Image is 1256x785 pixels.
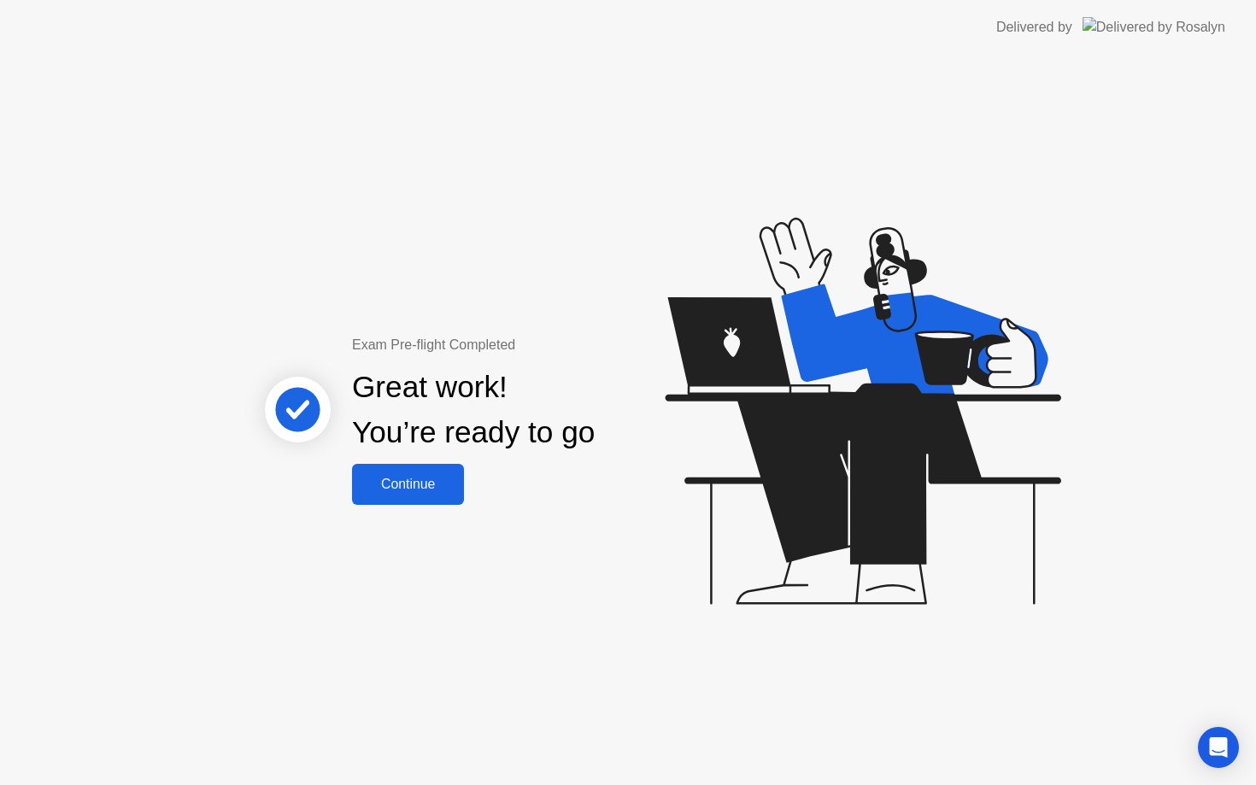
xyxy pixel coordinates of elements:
[357,477,459,492] div: Continue
[996,17,1072,38] div: Delivered by
[1198,727,1239,768] div: Open Intercom Messenger
[352,464,464,505] button: Continue
[1083,17,1225,37] img: Delivered by Rosalyn
[352,365,595,455] div: Great work! You’re ready to go
[352,335,705,355] div: Exam Pre-flight Completed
